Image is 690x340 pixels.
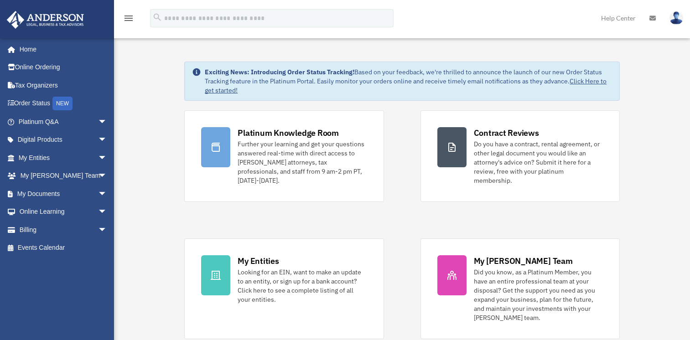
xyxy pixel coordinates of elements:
[420,238,620,339] a: My [PERSON_NAME] Team Did you know, as a Platinum Member, you have an entire professional team at...
[205,77,607,94] a: Click Here to get started!
[238,268,367,304] div: Looking for an EIN, want to make an update to an entity, or sign up for a bank account? Click her...
[184,110,384,202] a: Platinum Knowledge Room Further your learning and get your questions answered real-time with dire...
[52,97,73,110] div: NEW
[669,11,683,25] img: User Pic
[420,110,620,202] a: Contract Reviews Do you have a contract, rental agreement, or other legal document you would like...
[98,113,116,131] span: arrow_drop_down
[6,149,121,167] a: My Entitiesarrow_drop_down
[6,167,121,185] a: My [PERSON_NAME] Teamarrow_drop_down
[152,12,162,22] i: search
[98,167,116,185] span: arrow_drop_down
[4,11,87,29] img: Anderson Advisors Platinum Portal
[238,255,279,267] div: My Entities
[474,139,603,185] div: Do you have a contract, rental agreement, or other legal document you would like an attorney's ad...
[6,185,121,203] a: My Documentsarrow_drop_down
[6,131,121,149] a: Digital Productsarrow_drop_down
[205,68,354,76] strong: Exciting News: Introducing Order Status Tracking!
[123,13,134,24] i: menu
[6,239,121,257] a: Events Calendar
[123,16,134,24] a: menu
[238,127,339,139] div: Platinum Knowledge Room
[98,221,116,239] span: arrow_drop_down
[98,149,116,167] span: arrow_drop_down
[98,185,116,203] span: arrow_drop_down
[205,67,612,95] div: Based on your feedback, we're thrilled to announce the launch of our new Order Status Tracking fe...
[6,76,121,94] a: Tax Organizers
[6,58,121,77] a: Online Ordering
[474,255,573,267] div: My [PERSON_NAME] Team
[184,238,384,339] a: My Entities Looking for an EIN, want to make an update to an entity, or sign up for a bank accoun...
[6,221,121,239] a: Billingarrow_drop_down
[98,131,116,149] span: arrow_drop_down
[474,268,603,322] div: Did you know, as a Platinum Member, you have an entire professional team at your disposal? Get th...
[6,40,116,58] a: Home
[474,127,539,139] div: Contract Reviews
[6,94,121,113] a: Order StatusNEW
[6,203,121,221] a: Online Learningarrow_drop_down
[98,203,116,222] span: arrow_drop_down
[6,113,121,131] a: Platinum Q&Aarrow_drop_down
[238,139,367,185] div: Further your learning and get your questions answered real-time with direct access to [PERSON_NAM...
